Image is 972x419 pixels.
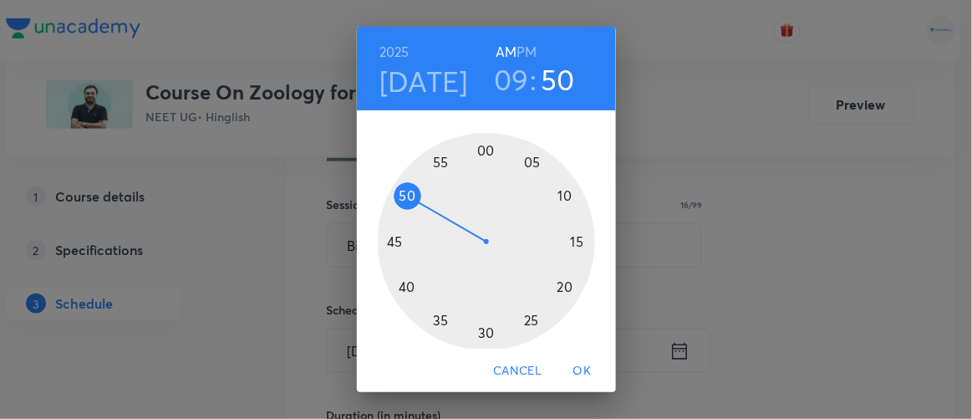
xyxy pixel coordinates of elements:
[494,62,529,97] button: 09
[486,355,548,386] button: Cancel
[531,62,537,97] h3: :
[493,360,542,381] span: Cancel
[556,355,609,386] button: OK
[517,40,537,64] button: PM
[496,40,517,64] button: AM
[541,62,575,97] button: 50
[562,360,603,381] span: OK
[379,40,410,64] button: 2025
[379,64,468,99] button: [DATE]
